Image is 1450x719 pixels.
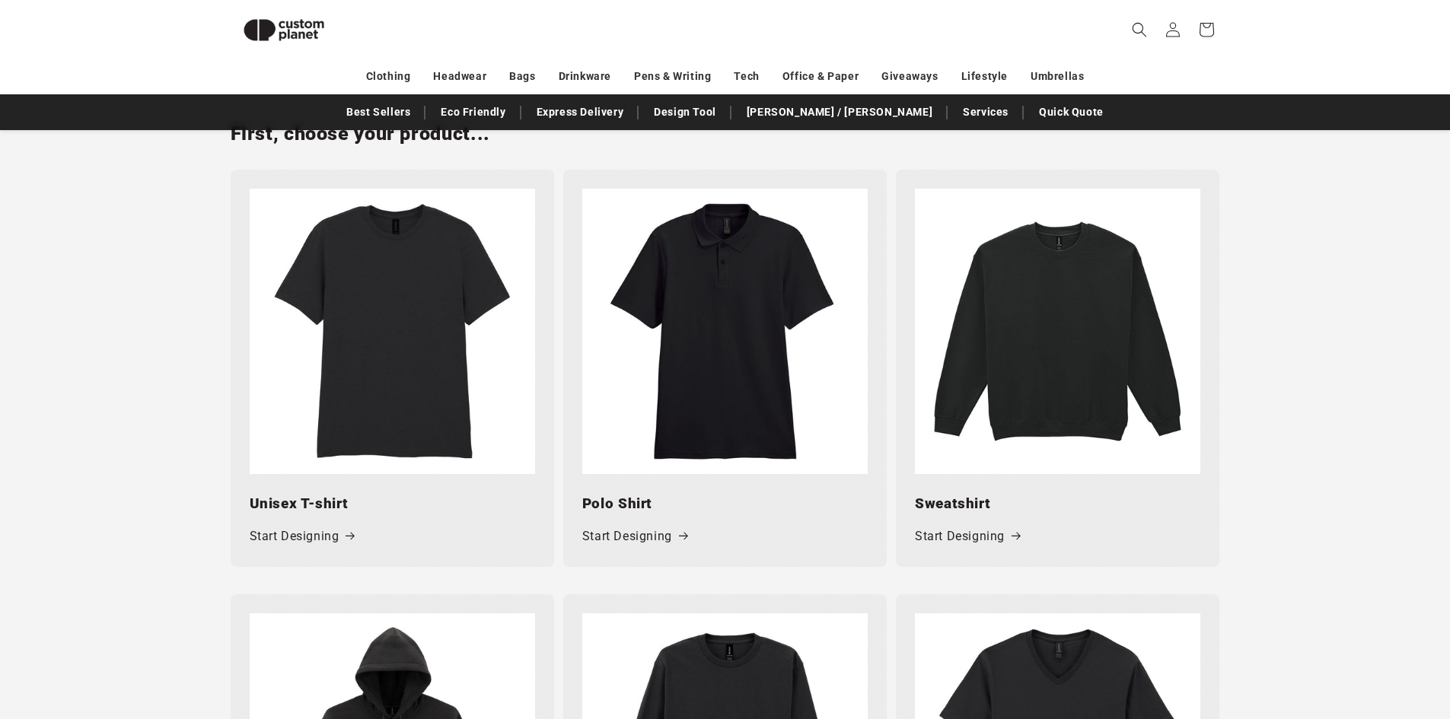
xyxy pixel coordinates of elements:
a: Start Designing [582,526,687,548]
a: Eco Friendly [433,99,513,126]
a: Start Designing [915,526,1020,548]
a: Best Sellers [339,99,418,126]
summary: Search [1123,13,1156,46]
a: Services [955,99,1016,126]
img: Custom Planet [231,6,337,54]
a: Pens & Writing [634,63,711,90]
h3: Unisex T-shirt [250,493,535,514]
a: Headwear [433,63,486,90]
a: Quick Quote [1031,99,1111,126]
h3: Polo Shirt [582,493,868,514]
a: Tech [734,63,759,90]
a: Clothing [366,63,411,90]
a: Bags [509,63,535,90]
a: Express Delivery [529,99,632,126]
h3: Sweatshirt [915,493,1200,514]
a: Design Tool [646,99,724,126]
a: Umbrellas [1031,63,1084,90]
h2: First, choose your product... [231,122,490,146]
img: Softstyle™ adult ringspun t-shirt [250,189,535,474]
a: Lifestyle [961,63,1008,90]
a: Start Designing [250,526,355,548]
img: Heavy Blend adult crew neck sweatshirt [915,189,1200,474]
a: Drinkware [559,63,611,90]
img: Softstyle™ adult double piqué polo [582,189,868,474]
a: Office & Paper [782,63,859,90]
a: Giveaways [881,63,938,90]
iframe: Chat Widget [1196,555,1450,719]
a: [PERSON_NAME] / [PERSON_NAME] [739,99,940,126]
